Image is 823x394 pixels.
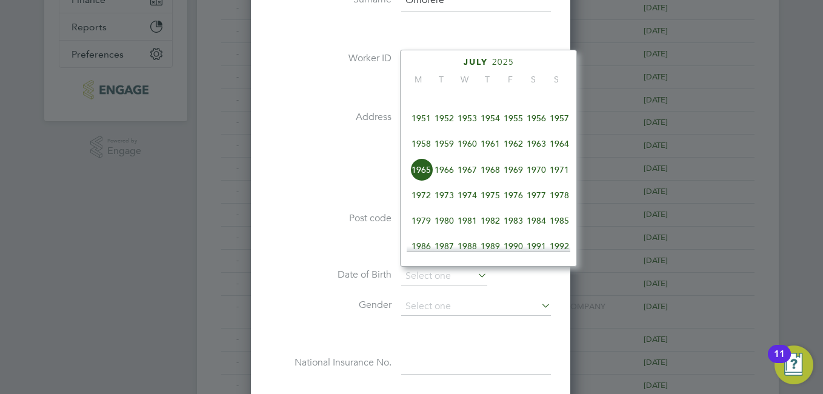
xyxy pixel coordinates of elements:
span: 1964 [548,132,571,155]
span: 1985 [548,209,571,232]
span: 2025 [492,57,514,67]
input: Select one [401,298,551,316]
div: 11 [774,354,785,370]
span: T [476,74,499,85]
label: Date of Birth [270,269,392,281]
span: 1981 [456,209,479,232]
input: Select one [401,267,487,285]
span: 1987 [433,235,456,258]
span: 1967 [456,158,479,181]
span: S [545,74,568,85]
span: 1968 [479,158,502,181]
span: 1955 [502,107,525,130]
label: National Insurance No. [270,356,392,369]
span: 1963 [525,132,548,155]
span: 1990 [502,235,525,258]
span: 1959 [433,132,456,155]
span: 1957 [548,107,571,130]
span: 1980 [433,209,456,232]
span: 1984 [525,209,548,232]
span: 1991 [525,235,548,258]
label: Worker ID [270,52,392,65]
span: 1970 [525,158,548,181]
span: 1988 [456,235,479,258]
span: 1982 [479,209,502,232]
span: 1979 [410,209,433,232]
span: 1961 [479,132,502,155]
span: 1960 [456,132,479,155]
span: 1976 [502,184,525,207]
span: 1951 [410,107,433,130]
span: W [453,74,476,85]
label: Post code [270,212,392,225]
span: 1962 [502,132,525,155]
span: 1975 [479,184,502,207]
span: 1952 [433,107,456,130]
span: 1965 [410,158,433,181]
span: 1958 [410,132,433,155]
label: Gender [270,299,392,312]
span: July [464,57,488,67]
span: 1972 [410,184,433,207]
span: 1978 [548,184,571,207]
button: Open Resource Center, 11 new notifications [775,346,813,384]
span: M [407,74,430,85]
span: 1966 [433,158,456,181]
span: 1971 [548,158,571,181]
span: 1986 [410,235,433,258]
span: 1956 [525,107,548,130]
span: 1977 [525,184,548,207]
span: 1974 [456,184,479,207]
span: 1989 [479,235,502,258]
span: 1969 [502,158,525,181]
span: T [430,74,453,85]
span: S [522,74,545,85]
label: Address [270,111,392,124]
span: 1992 [548,235,571,258]
span: 1973 [433,184,456,207]
span: 1983 [502,209,525,232]
span: 1953 [456,107,479,130]
span: F [499,74,522,85]
span: 1954 [479,107,502,130]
